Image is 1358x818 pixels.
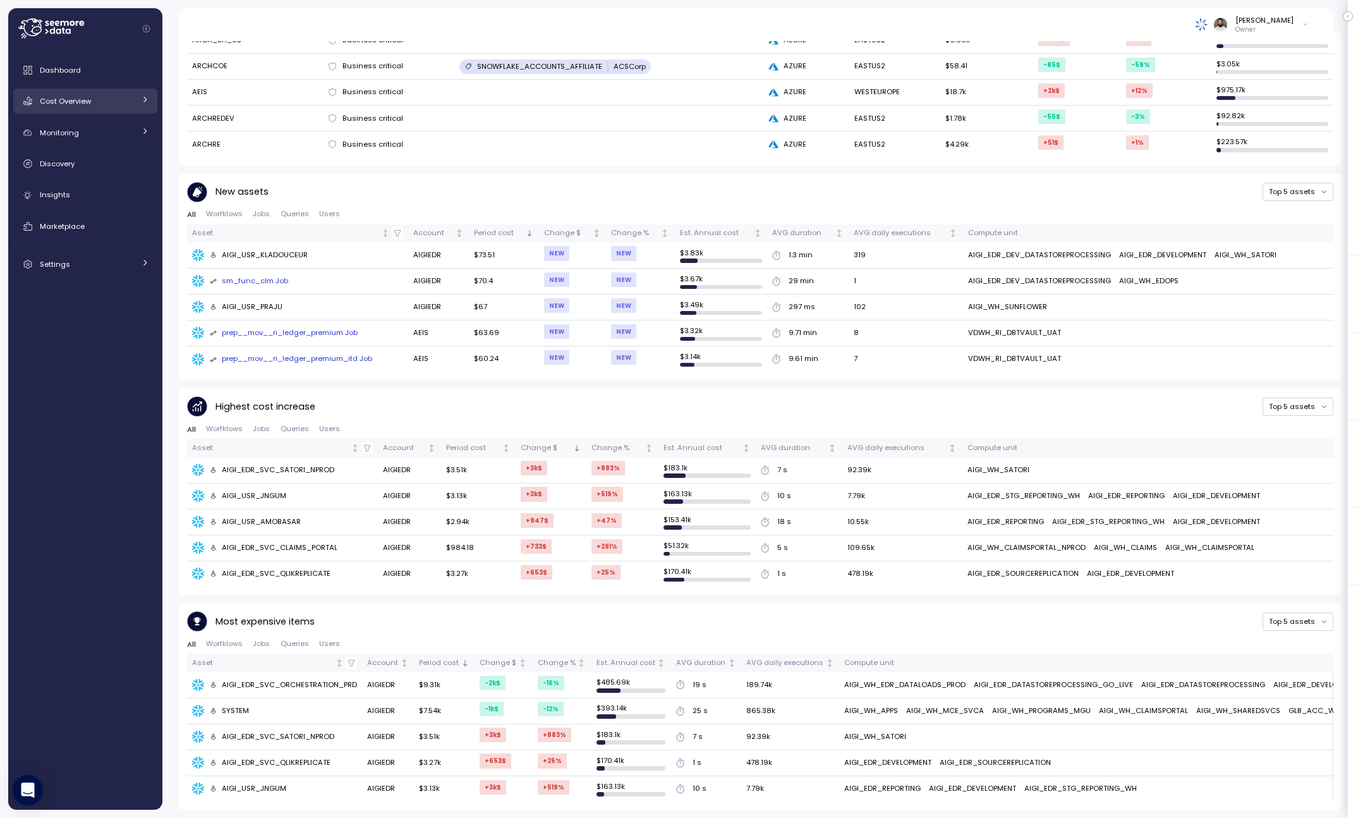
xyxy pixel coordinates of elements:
a: prep__mov__ri_ledger_premium_itd Job [192,353,403,366]
td: AEIS [408,320,468,346]
div: AIGI_EDR_DEVELOPMENT [1173,516,1260,528]
div: Compute unit [968,228,1328,239]
div: NEW [544,298,569,313]
div: 7 s [777,465,787,476]
div: Not sorted [753,229,762,238]
th: AssetNot sorted [187,439,378,457]
td: AIGIEDR [378,458,442,484]
div: AVG daily executions [746,657,823,669]
div: NEW [611,324,636,339]
td: $ 223.57k [1211,131,1333,157]
div: Period cost [419,657,459,669]
div: Not sorted [400,659,409,668]
th: Est. Annual costNot sorted [658,439,756,457]
div: NEW [611,246,636,260]
td: AIGIEDR [408,269,468,295]
th: Period costNot sorted [441,439,516,457]
td: $63.69 [469,320,540,346]
span: Cost Overview [40,96,91,106]
div: +47 % [591,513,622,528]
div: Not sorted [825,659,834,668]
div: Period cost [474,228,524,239]
div: AIGI_EDR_DATASTOREPROCESSING_GO_LIVE [974,680,1133,691]
td: $1.78k [940,106,1033,131]
span: All [187,641,196,648]
div: AVG duration [761,443,826,454]
td: 92.39k [842,458,962,484]
div: Not sorted [948,444,957,453]
div: prep__mov__ri_ledger_premium_itd Job [210,353,373,365]
div: AIGI_WH_APPS [844,705,898,717]
button: Top 5 assets [1263,613,1333,631]
div: +12 % [1126,83,1153,98]
a: Monitoring [13,120,157,145]
div: Not sorted [592,229,601,238]
span: Discovery [40,159,75,169]
td: AIGIEDR [362,672,414,698]
a: Cost Overview [13,89,157,114]
td: AIGIEDR [408,295,468,320]
td: 109.65k [842,535,962,561]
td: $18.7k [940,80,1033,106]
div: Sorted descending [461,659,470,668]
th: Est. Annual costNot sorted [675,224,768,243]
div: 1 s [693,757,701,769]
th: AVG daily executionsNot sorted [849,224,962,243]
td: 8 [849,320,962,346]
div: AZURE [768,61,844,72]
td: AIGIEDR [378,484,442,510]
td: $ 170.41k [591,750,671,776]
p: SNOWFLAKE_ACCOUNTS_AFFILIATE [477,61,602,71]
div: -16 % [538,676,564,690]
td: $7.54k [414,699,475,724]
span: Insights [40,190,70,200]
div: AIGI_WH_CLAIMSPORTAL [1099,705,1188,717]
span: Dashboard [40,65,81,75]
div: +2k $ [1038,83,1065,98]
td: $ 3.83k [675,243,768,269]
div: Compute unit [967,443,1328,454]
th: Change $Not sorted [475,654,532,672]
span: Users [319,211,340,217]
td: $ 3.49k [675,295,768,320]
div: NEW [544,246,569,260]
div: Change % [591,443,643,454]
td: $ 3.67k [675,269,768,295]
td: 92.39k [741,724,839,750]
td: $3.51k [441,458,516,484]
td: AIGIEDR [408,243,468,269]
div: AIGI_EDR_SVC_SATORI_NPROD [210,731,335,743]
div: 5 s [777,542,788,554]
td: $60.24 [469,346,540,372]
span: Business critical [343,139,403,150]
p: ACSCorp [614,61,646,71]
div: Asset [192,228,380,239]
div: AIGI_WH_SUNFLOWER [968,302,1047,313]
div: AIGI_WH_CLAIMS [1094,542,1157,554]
th: AVG daily executionsNot sorted [741,654,839,672]
div: NEW [611,272,636,287]
div: NEW [611,350,636,365]
a: Marketplace [13,214,157,239]
div: AIGI_EDR_REPORTING [1088,491,1165,502]
div: Change $ [521,443,571,454]
div: -12 % [538,702,564,716]
td: $ 393.14k [591,699,671,724]
span: Monitoring [40,128,79,138]
div: Est. Annual cost [680,228,752,239]
div: Not sorted [427,444,436,453]
div: 1 s [777,568,786,580]
div: AIGI_WH_CLAIMSPORTAL_NPROD [967,542,1086,554]
p: New assets [215,185,269,199]
div: +3k $ [521,487,547,501]
div: +883 % [591,461,625,475]
td: $3.51k [414,724,475,750]
div: AIGI_WH_CLAIMSPORTAL [1165,542,1254,554]
button: Top 5 assets [1263,183,1333,201]
div: Est. Annual cost [597,657,655,669]
div: AIGI_USR_KLADOUCEUR [210,250,308,261]
a: sm_func_clm Job [192,275,403,288]
div: AIGI_EDR_SOURCEREPLICATION [967,568,1079,580]
div: AIGI_EDR_STG_REPORTING_WH [967,491,1080,502]
div: AZURE [768,139,844,150]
